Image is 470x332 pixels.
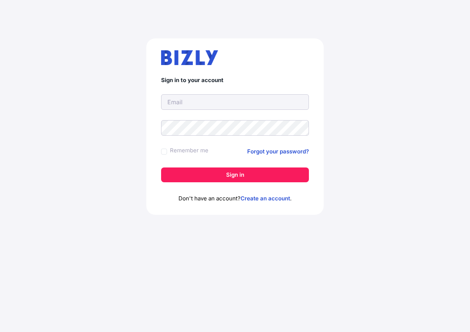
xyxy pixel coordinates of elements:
p: Don't have an account? . [161,194,309,203]
a: Create an account [241,195,290,202]
img: bizly_logo.svg [161,50,218,65]
h4: Sign in to your account [161,77,309,84]
a: Forgot your password? [247,147,309,156]
input: Email [161,94,309,110]
label: Remember me [170,146,208,155]
button: Sign in [161,167,309,182]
